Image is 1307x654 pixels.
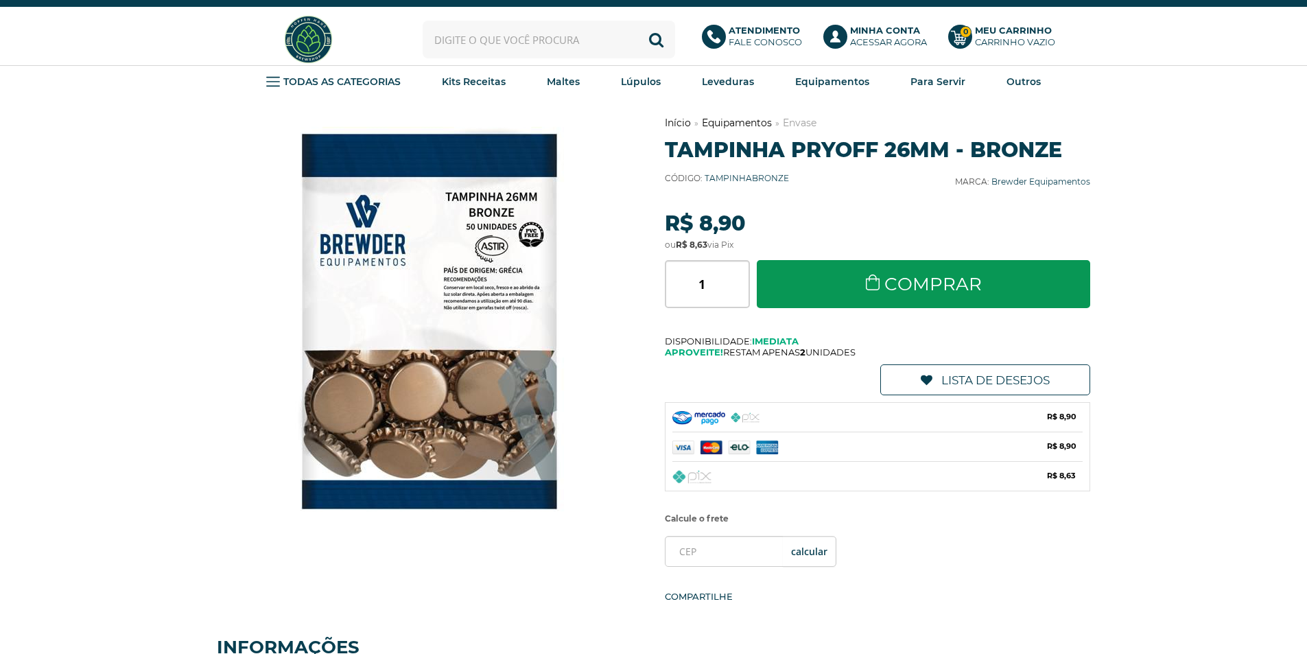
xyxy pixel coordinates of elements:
[823,25,934,55] a: Minha ContaAcessar agora
[702,117,772,129] a: Equipamentos
[665,336,1091,347] span: Disponibilidade:
[283,75,401,88] strong: TODAS AS CATEGORIAS
[224,116,635,528] img: Tampinha PryOff 26mm - Bronze
[665,509,1091,529] label: Calcule o frete
[757,260,1091,308] a: Comprar
[283,14,334,65] img: Hopfen Haus BrewShop
[702,71,754,92] a: Leveduras
[442,71,506,92] a: Kits Receitas
[752,336,799,347] b: Imediata
[621,75,661,88] strong: Lúpulos
[729,25,800,36] b: Atendimento
[676,240,707,250] strong: R$ 8,63
[960,26,972,38] strong: 0
[910,71,965,92] a: Para Servir
[672,470,711,484] img: Pix
[705,173,789,183] span: TAMPINHABRONZE
[955,176,989,187] b: Marca:
[547,75,580,88] strong: Maltes
[672,441,806,454] img: Mercado Pago
[621,71,661,92] a: Lúpulos
[665,536,836,567] input: CEP
[702,25,810,55] a: AtendimentoFale conosco
[547,71,580,92] a: Maltes
[1047,469,1076,483] b: R$ 8,63
[910,75,965,88] strong: Para Servir
[665,347,723,358] b: Aproveite!
[1047,410,1076,424] b: R$ 8,90
[783,536,836,567] button: OK
[991,176,1090,187] a: Brewder Equipamentos
[975,36,1055,48] div: Carrinho Vazio
[731,412,760,423] img: PIX
[850,25,920,36] b: Minha Conta
[672,411,725,425] img: Mercado Pago Checkout PRO
[423,21,675,58] input: Digite o que você procura
[665,137,1091,163] h1: Tampinha PryOff 26mm - Bronze
[1047,439,1076,454] b: R$ 8,90
[665,240,733,250] span: ou via Pix
[783,117,816,129] a: Envase
[1006,71,1041,92] a: Outros
[702,75,754,88] strong: Leveduras
[665,347,1091,358] span: Restam apenas unidades
[266,71,401,92] a: TODAS AS CATEGORIAS
[795,75,869,88] strong: Equipamentos
[800,347,805,358] b: 2
[795,71,869,92] a: Equipamentos
[1006,75,1041,88] strong: Outros
[665,211,746,236] strong: R$ 8,90
[442,75,506,88] strong: Kits Receitas
[637,21,675,58] button: Buscar
[729,25,802,48] p: Fale conosco
[850,25,927,48] p: Acessar agora
[665,173,703,183] b: Código:
[665,117,691,129] a: Início
[880,364,1090,395] a: Lista de Desejos
[975,25,1052,36] b: Meu Carrinho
